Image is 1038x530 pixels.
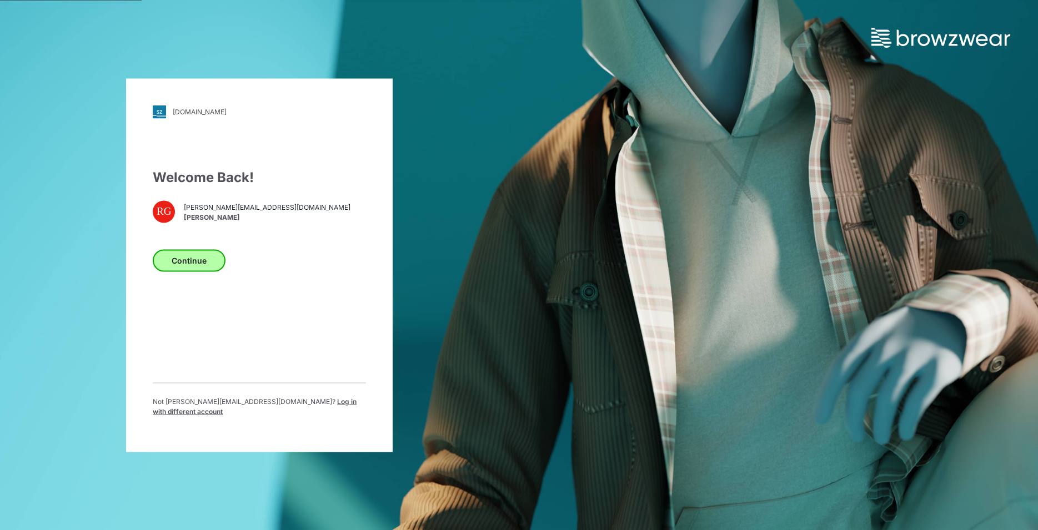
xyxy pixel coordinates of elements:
span: [PERSON_NAME][EMAIL_ADDRESS][DOMAIN_NAME] [184,203,350,213]
button: Continue [153,249,225,271]
img: browzwear-logo.73288ffb.svg [871,28,1010,48]
p: Not [PERSON_NAME][EMAIL_ADDRESS][DOMAIN_NAME] ? [153,396,366,416]
a: [DOMAIN_NAME] [153,105,366,118]
div: Welcome Back! [153,167,366,187]
span: [PERSON_NAME] [184,213,350,223]
div: RG [153,200,175,223]
div: [DOMAIN_NAME] [173,108,227,116]
img: svg+xml;base64,PHN2ZyB3aWR0aD0iMjgiIGhlaWdodD0iMjgiIHZpZXdCb3g9IjAgMCAyOCAyOCIgZmlsbD0ibm9uZSIgeG... [153,105,166,118]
